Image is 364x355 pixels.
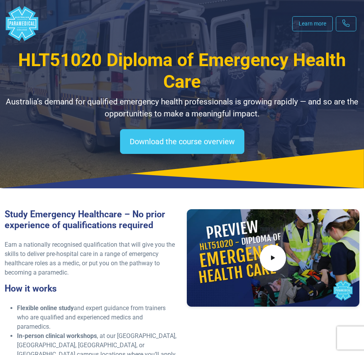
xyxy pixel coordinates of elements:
[17,332,97,340] strong: In-person clinical workshops
[5,209,178,231] h3: Study Emergency Healthcare – No prior experience of qualifications required
[120,129,244,154] a: Download the course overview
[292,16,333,31] a: Learn more
[17,304,178,331] li: and expert guidance from trainers who are qualified and experienced medics and paramedics.
[17,304,74,312] strong: Flexible online study
[18,49,346,92] span: HLT51020 Diploma of Emergency Health Care
[5,96,359,120] p: Australia’s demand for qualified emergency health professionals is growing rapidly — and so are t...
[5,240,178,277] p: Earn a nationally recognised qualification that will give you the skills to deliver pre-hospital ...
[5,6,39,41] div: Australian Paramedical College
[5,283,178,294] h3: How it works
